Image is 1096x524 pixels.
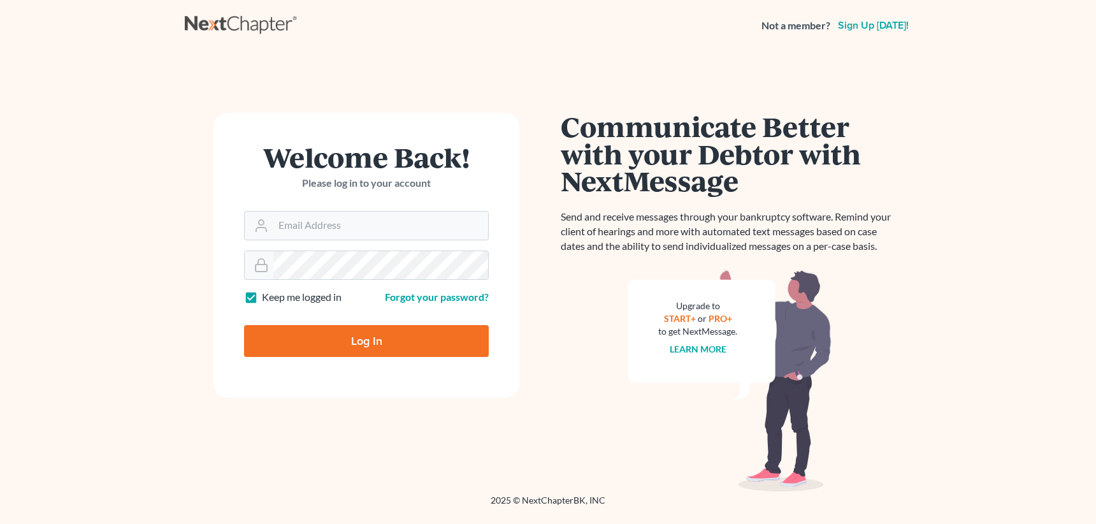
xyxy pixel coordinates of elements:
p: Please log in to your account [244,176,489,191]
label: Keep me logged in [262,290,342,305]
img: nextmessage_bg-59042aed3d76b12b5cd301f8e5b87938c9018125f34e5fa2b7a6b67550977c72.svg [628,269,832,492]
a: Forgot your password? [385,291,489,303]
p: Send and receive messages through your bankruptcy software. Remind your client of hearings and mo... [561,210,898,254]
div: 2025 © NextChapterBK, INC [185,494,911,517]
div: Upgrade to [658,300,737,312]
a: Learn more [670,344,726,354]
div: to get NextMessage. [658,325,737,338]
h1: Welcome Back! [244,143,489,171]
a: PRO+ [709,313,732,324]
input: Log In [244,325,489,357]
strong: Not a member? [761,18,830,33]
a: Sign up [DATE]! [835,20,911,31]
h1: Communicate Better with your Debtor with NextMessage [561,113,898,194]
input: Email Address [273,212,488,240]
span: or [698,313,707,324]
a: START+ [664,313,696,324]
